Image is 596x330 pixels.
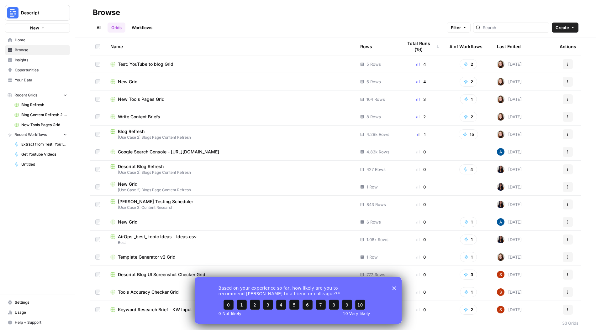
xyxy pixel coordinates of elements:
a: All [93,23,105,33]
span: Blog Refresh [118,128,145,135]
img: 0k8zhtdhn4dx5h2gz1j2dolpxp0q [497,253,504,261]
span: Descript Blog UI Screenshot Checker Grid [118,271,205,278]
span: New Grid [118,219,138,225]
img: rox323kbkgutb4wcij4krxobkpon [497,236,504,243]
button: Recent Workflows [5,130,70,139]
img: 0k8zhtdhn4dx5h2gz1j2dolpxp0q [497,60,504,68]
a: Workflows [128,23,156,33]
a: Keyword Research Brief - KW Input [110,307,350,313]
span: 6 Rows [367,219,381,225]
span: [Use Case 2] Blogs Page Content Refresh [110,187,350,193]
a: Descript Blog Refresh[Use Case 2] Blogs Page Content Refresh [110,163,350,175]
div: [DATE] [497,148,522,156]
a: Blog Refresh[Use Case 2] Blogs Page Content Refresh [110,128,350,140]
div: [DATE] [497,236,522,243]
span: Insights [15,57,67,63]
img: 0k8zhtdhn4dx5h2gz1j2dolpxp0q [497,95,504,103]
div: 0 [403,166,440,173]
span: [Use Case 2] Blogs Page Content Refresh [110,135,350,140]
span: New Tools Pages Grid [118,96,165,102]
span: Usage [15,310,67,315]
div: 4 [403,61,440,67]
span: New Tools Pages Grid [21,122,67,128]
a: Usage [5,307,70,317]
div: 33 Grids [562,320,578,326]
a: New Grid[Use Case 2] Blogs Page Content Refresh [110,181,350,193]
a: Settings [5,297,70,307]
span: 4.83k Rows [367,149,389,155]
input: Search [483,24,546,31]
div: 1 [403,131,440,137]
span: Untitled [21,162,67,167]
button: New [5,23,70,33]
a: [PERSON_NAME] Testing Scheduler[Use Case 3] Content Research [110,199,350,210]
span: Blog Refresh [21,102,67,108]
button: 1 [460,94,477,104]
div: Name [110,38,350,55]
span: 4.29k Rows [367,131,389,137]
a: New Grid [110,79,350,85]
a: Google Search Console - [URL][DOMAIN_NAME] [110,149,350,155]
span: Browse [15,47,67,53]
img: Descript Logo [7,7,18,18]
span: Tools Accuracy Checker Grid [118,289,179,295]
span: [PERSON_NAME] Testing Scheduler [118,199,193,205]
span: Descript [21,10,59,16]
button: 2 [460,77,477,87]
span: Extract from Test: YouTube to blog [21,142,67,147]
span: New Grid [118,181,138,187]
span: Help + Support [15,320,67,325]
img: rox323kbkgutb4wcij4krxobkpon [497,183,504,191]
button: 3 [460,270,477,280]
div: 0 [403,219,440,225]
button: Help + Support [5,317,70,327]
div: 0 [403,149,440,155]
a: Home [5,35,70,45]
div: [DATE] [497,218,522,226]
div: 0 [403,254,440,260]
button: 4 [459,164,477,174]
button: Recent Grids [5,90,70,100]
div: 0 [403,271,440,278]
div: Rows [360,38,372,55]
button: Workspace: Descript [5,5,70,21]
button: Create [552,23,578,33]
a: Template Generator v2 Grid [110,254,350,260]
img: 0k8zhtdhn4dx5h2gz1j2dolpxp0q [497,131,504,138]
iframe: Survey from AirOps [195,277,402,324]
div: # of Workflows [450,38,483,55]
span: New [30,25,39,31]
a: Descript Blog UI Screenshot Checker Grid [110,271,350,278]
button: 2 [460,112,477,122]
div: Actions [560,38,576,55]
div: 3 [403,96,440,102]
span: 104 Rows [367,96,385,102]
span: Best [110,240,350,245]
span: Home [15,37,67,43]
button: Filter [447,23,471,33]
button: 2 [460,59,477,69]
div: [DATE] [497,95,522,103]
div: Total Runs (7d) [403,38,440,55]
div: 0 [403,307,440,313]
span: Template Generator v2 Grid [118,254,176,260]
div: [DATE] [497,60,522,68]
button: 1 [460,252,477,262]
span: 772 Rows [367,271,385,278]
div: [DATE] [497,78,522,85]
div: 0 [403,236,440,243]
a: New Tools Pages Grid [12,120,70,130]
button: 1 [460,217,477,227]
span: Recent Grids [14,92,37,98]
img: hx58n7ut4z7wmrqy9i1pki87qhn4 [497,288,504,296]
